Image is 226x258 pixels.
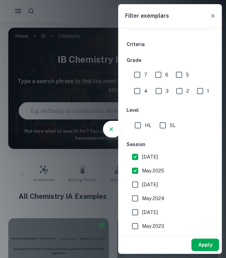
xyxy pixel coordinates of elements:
[142,195,164,202] span: May 2024
[142,208,158,216] span: [DATE]
[166,87,169,95] span: 3
[142,167,164,175] span: May 2025
[144,71,147,79] span: 7
[142,181,158,188] span: [DATE]
[126,41,214,48] h6: Criteria
[170,122,176,129] span: SL
[165,71,168,79] span: 6
[186,71,189,79] span: 5
[142,153,158,161] span: [DATE]
[186,87,189,95] span: 2
[104,122,118,136] button: Filter
[145,122,151,129] span: HL
[126,106,214,114] h6: Level
[144,87,148,95] span: 4
[207,87,209,95] span: 1
[126,141,214,148] h6: Session
[126,56,214,64] h6: Grade
[142,222,164,230] span: May 2023
[191,239,219,251] button: Apply
[125,12,169,20] h6: Filter exemplars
